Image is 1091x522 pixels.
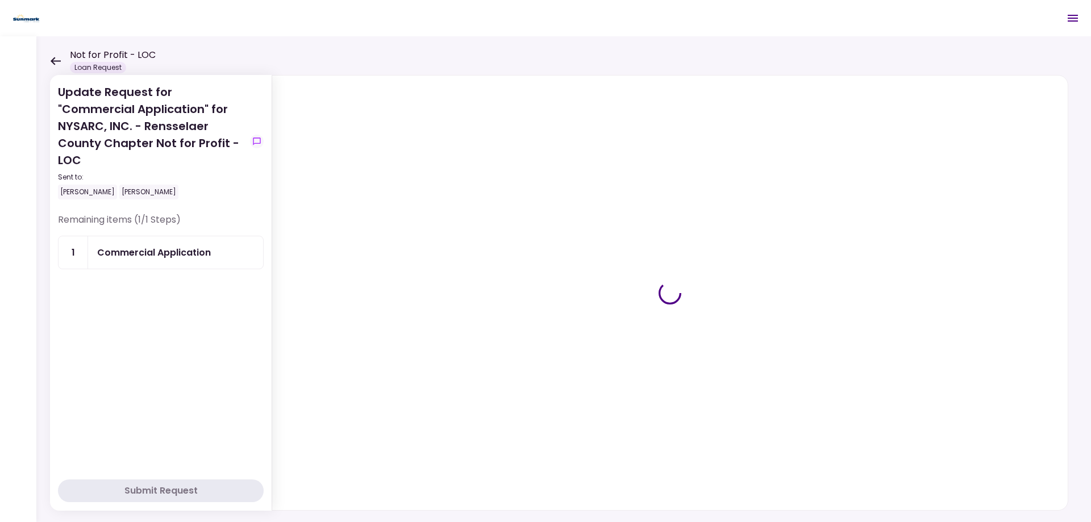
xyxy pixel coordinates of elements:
a: 1Commercial Application [58,236,264,269]
h1: Not for Profit - LOC [70,48,156,62]
div: Remaining items (1/1 Steps) [58,213,264,236]
button: Open menu [1059,5,1086,32]
div: Sent to: [58,172,245,182]
img: Partner icon [11,10,41,27]
div: [PERSON_NAME] [58,185,117,199]
div: Submit Request [124,484,198,498]
div: 1 [59,236,88,269]
div: Commercial Application [97,245,211,260]
button: Submit Request [58,479,264,502]
div: Update Request for "Commercial Application" for NYSARC, INC. - Rensselaer County Chapter Not for ... [58,83,245,199]
div: Loan Request [70,62,126,73]
div: [PERSON_NAME] [119,185,178,199]
button: show-messages [250,135,264,148]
